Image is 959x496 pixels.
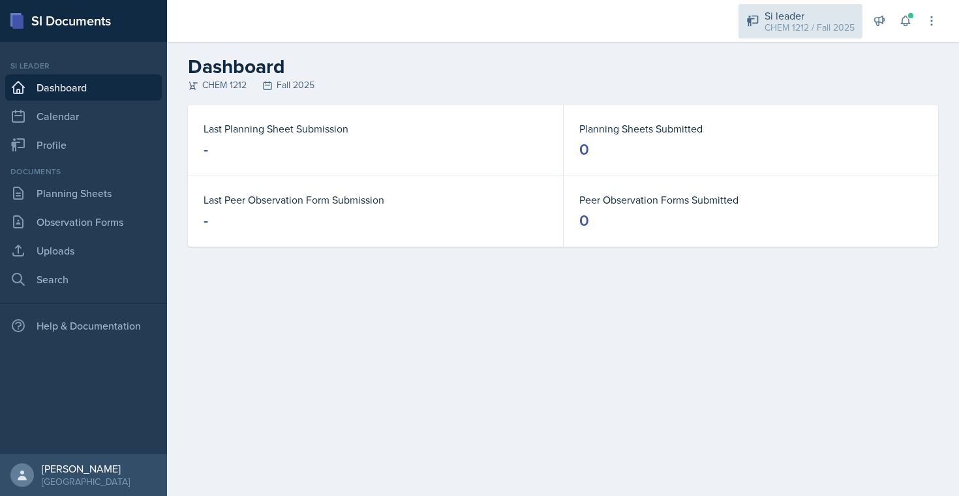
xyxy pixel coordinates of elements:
div: Documents [5,166,162,178]
a: Planning Sheets [5,180,162,206]
div: Si leader [5,60,162,72]
div: - [204,210,208,231]
a: Search [5,266,162,292]
div: 0 [579,210,589,231]
a: Dashboard [5,74,162,101]
div: 0 [579,139,589,160]
dt: Last Peer Observation Form Submission [204,192,547,208]
div: CHEM 1212 / Fall 2025 [765,21,855,35]
a: Calendar [5,103,162,129]
div: [PERSON_NAME] [42,462,130,475]
div: CHEM 1212 Fall 2025 [188,78,938,92]
dt: Planning Sheets Submitted [579,121,922,136]
a: Observation Forms [5,209,162,235]
dt: Last Planning Sheet Submission [204,121,547,136]
div: Help & Documentation [5,313,162,339]
a: Uploads [5,238,162,264]
h2: Dashboard [188,55,938,78]
dt: Peer Observation Forms Submitted [579,192,922,208]
a: Profile [5,132,162,158]
div: [GEOGRAPHIC_DATA] [42,475,130,488]
div: Si leader [765,8,855,23]
div: - [204,139,208,160]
